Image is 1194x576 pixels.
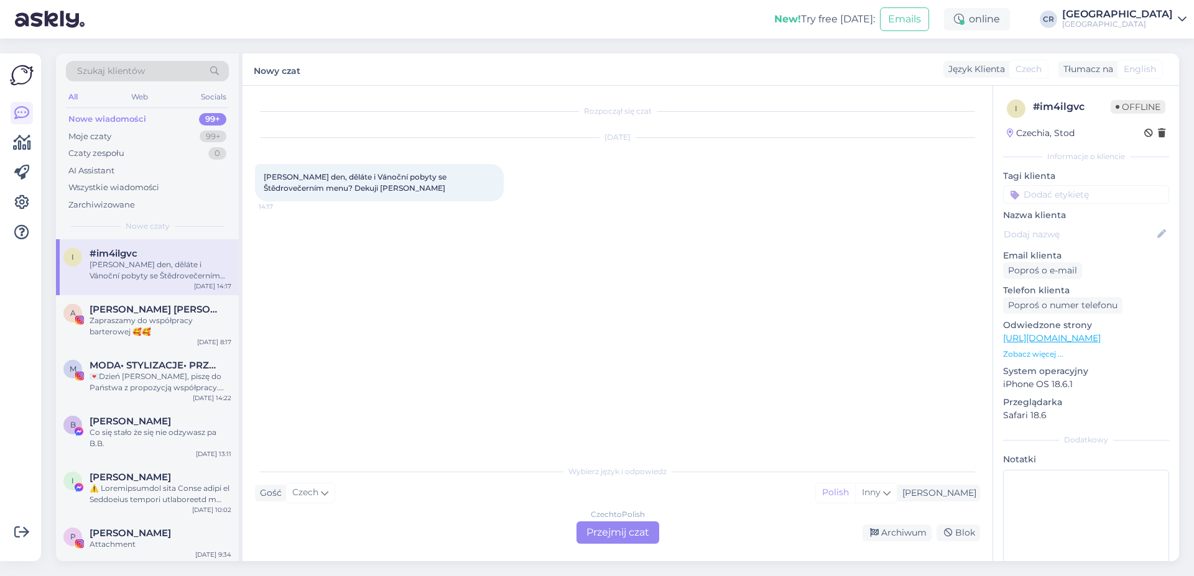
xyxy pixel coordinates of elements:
[1003,365,1169,378] p: System operacyjny
[1004,227,1155,241] input: Dodaj nazwę
[1003,209,1169,222] p: Nazwa klienta
[255,487,282,500] div: Gość
[90,528,171,539] span: Paweł Pokarowski
[68,147,124,160] div: Czaty zespołu
[90,416,171,427] span: Bożena Bolewicz
[1003,349,1169,360] p: Zobacz więcej ...
[937,524,980,541] div: Blok
[90,472,171,483] span: Igor Jafar
[1003,284,1169,297] p: Telefon klienta
[90,371,231,393] div: 💌Dzień [PERSON_NAME], piszę do Państwa z propozycją współpracy. Chętnie odwiedziłabym Państwa hot...
[68,165,114,177] div: AI Assistant
[1058,63,1113,76] div: Tłumacz na
[576,521,659,544] div: Przejmij czat
[66,89,80,105] div: All
[72,476,74,485] span: I
[1062,9,1173,19] div: [GEOGRAPHIC_DATA]
[200,130,226,143] div: 99+
[77,65,145,78] span: Szukaj klientów
[1003,378,1169,391] p: iPhone OS 18.6.1
[193,393,231,403] div: [DATE] 14:22
[90,248,137,259] span: #im4ilgvc
[197,337,231,347] div: [DATE] 8:17
[1062,19,1173,29] div: [GEOGRAPHIC_DATA]
[1062,9,1187,29] a: [GEOGRAPHIC_DATA][GEOGRAPHIC_DATA]
[196,449,231,459] div: [DATE] 13:11
[264,172,448,193] span: [PERSON_NAME] den, děláte i Vánoční pobyty se Štědrovečerním menu? Dekuji [PERSON_NAME]
[68,130,111,143] div: Moje czaty
[90,539,231,550] div: Attachment
[129,89,150,105] div: Web
[1003,409,1169,422] p: Safari 18.6
[198,89,229,105] div: Socials
[897,487,976,500] div: [PERSON_NAME]
[254,61,300,78] label: Nowy czat
[199,113,226,126] div: 99+
[1003,396,1169,409] p: Przeglądarka
[90,360,219,371] span: MODA• STYLIZACJE• PRZEGLĄDY KOLEKCJI
[68,199,135,211] div: Zarchiwizowane
[208,147,226,160] div: 0
[195,550,231,559] div: [DATE] 9:34
[292,486,318,500] span: Czech
[1003,434,1169,446] div: Dodatkowy
[259,202,305,211] span: 14:17
[1003,297,1122,314] div: Poproś o numer telefonu
[192,505,231,514] div: [DATE] 10:02
[1040,11,1057,28] div: CR
[1003,151,1169,162] div: Informacje o kliencie
[1003,262,1082,279] div: Poproś o e-mail
[126,221,170,232] span: Nowe czaty
[70,420,76,429] span: B
[90,427,231,449] div: Co się stało że się nie odzywasz pa B.B.
[862,487,881,498] span: Inny
[774,12,875,27] div: Try free [DATE]:
[1003,319,1169,332] p: Odwiedzone strony
[1003,332,1101,344] a: [URL][DOMAIN_NAME]
[1015,104,1017,113] span: i
[1007,127,1075,140] div: Czechia, Stod
[70,308,76,318] span: A
[880,7,929,31] button: Emails
[944,8,1010,30] div: online
[10,63,34,87] img: Askly Logo
[70,532,76,541] span: P
[863,524,932,541] div: Archiwum
[90,315,231,337] div: Zapraszamy do współpracy barterowej 🥰🥰
[90,304,219,315] span: Anna Żukowska Ewa Adamczewska BLIŹNIACZKI • Bóg • rodzina • dom
[943,63,1005,76] div: Język Klienta
[816,483,855,502] div: Polish
[70,364,76,373] span: M
[774,13,801,25] b: New!
[255,106,980,117] div: Rozpoczął się czat
[1016,63,1042,76] span: Czech
[90,259,231,281] div: [PERSON_NAME] den, děláte i Vánoční pobyty se Štědrovečerním menu? Dekuji [PERSON_NAME]
[90,483,231,505] div: ⚠️ Loremipsumdol sita Conse adipi el Seddoeius tempori utlaboreetd m aliqua enimadmini veniamqún...
[1003,249,1169,262] p: Email klienta
[1033,99,1111,114] div: # im4ilgvc
[1003,185,1169,204] input: Dodać etykietę
[1111,100,1165,114] span: Offline
[591,509,645,520] div: Czech to Polish
[1003,170,1169,183] p: Tagi klienta
[1124,63,1156,76] span: English
[72,252,74,262] span: i
[1003,453,1169,466] p: Notatki
[255,466,980,477] div: Wybierz język i odpowiedz
[255,132,980,143] div: [DATE]
[68,113,146,126] div: Nowe wiadomości
[68,181,159,194] div: Wszystkie wiadomości
[194,281,231,291] div: [DATE] 14:17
